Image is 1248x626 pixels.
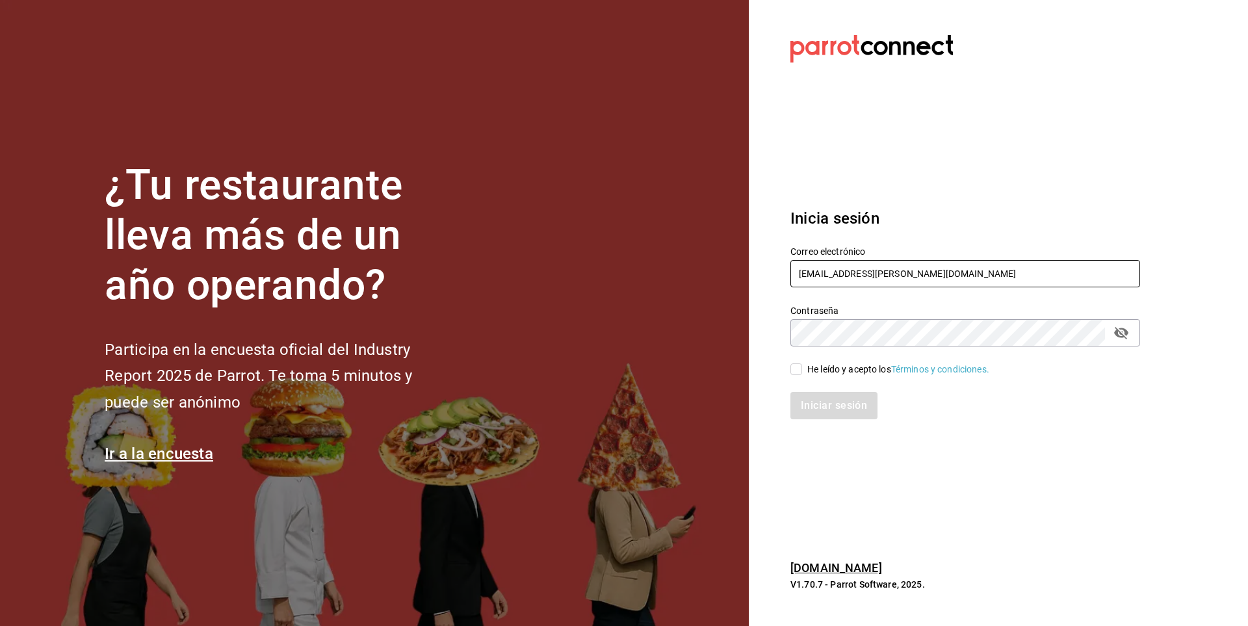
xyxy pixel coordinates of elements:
a: [DOMAIN_NAME] [790,561,882,575]
input: Ingresa tu correo electrónico [790,260,1140,287]
label: Correo electrónico [790,247,1140,256]
h2: Participa en la encuesta oficial del Industry Report 2025 de Parrot. Te toma 5 minutos y puede se... [105,337,456,416]
h1: ¿Tu restaurante lleva más de un año operando? [105,161,456,310]
a: Términos y condiciones. [891,364,989,374]
h3: Inicia sesión [790,207,1140,230]
div: He leído y acepto los [807,363,989,376]
a: Ir a la encuesta [105,445,213,463]
label: Contraseña [790,306,1140,315]
button: passwordField [1110,322,1132,344]
p: V1.70.7 - Parrot Software, 2025. [790,578,1140,591]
